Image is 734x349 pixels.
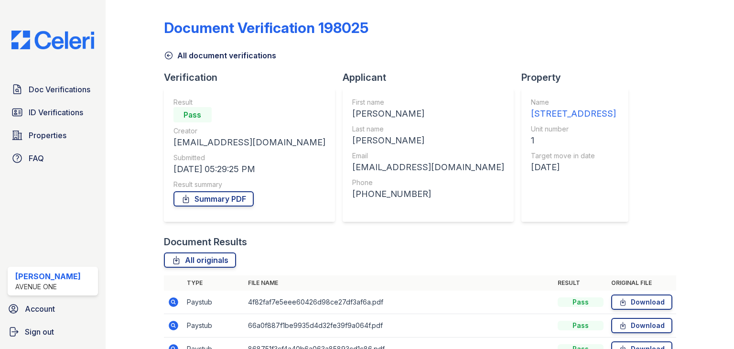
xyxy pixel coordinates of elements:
div: Email [352,151,504,161]
div: [PHONE_NUMBER] [352,187,504,201]
th: Type [183,275,244,291]
div: Target move in date [531,151,616,161]
div: 1 [531,134,616,147]
div: [DATE] 05:29:25 PM [173,163,325,176]
div: Verification [164,71,343,84]
div: [EMAIL_ADDRESS][DOMAIN_NAME] [352,161,504,174]
div: Result summary [173,180,325,189]
div: Pass [558,321,604,330]
td: Paystub [183,314,244,338]
span: ID Verifications [29,107,83,118]
div: First name [352,98,504,107]
div: Name [531,98,616,107]
div: Applicant [343,71,521,84]
div: Last name [352,124,504,134]
span: Account [25,303,55,315]
div: [DATE] [531,161,616,174]
a: Download [611,318,672,333]
a: Doc Verifications [8,80,98,99]
div: [PERSON_NAME] [352,134,504,147]
a: FAQ [8,149,98,168]
a: Properties [8,126,98,145]
span: Doc Verifications [29,84,90,95]
div: Avenue One [15,282,81,292]
span: Sign out [25,326,54,338]
a: Account [4,299,102,318]
th: Result [554,275,607,291]
div: [PERSON_NAME] [15,271,81,282]
span: Properties [29,130,66,141]
th: Original file [607,275,676,291]
span: FAQ [29,153,44,164]
div: [PERSON_NAME] [352,107,504,120]
a: ID Verifications [8,103,98,122]
td: 66a0f887f1be9935d4d32fe39f9a064f.pdf [244,314,554,338]
a: Download [611,294,672,310]
div: Submitted [173,153,325,163]
div: Pass [558,297,604,307]
a: Sign out [4,322,102,341]
div: [EMAIL_ADDRESS][DOMAIN_NAME] [173,136,325,149]
a: Name [STREET_ADDRESS] [531,98,616,120]
div: Property [521,71,636,84]
div: Creator [173,126,325,136]
img: CE_Logo_Blue-a8612792a0a2168367f1c8372b55b34899dd931a85d93a1a3d3e32e68fde9ad4.png [4,31,102,49]
div: Document Results [164,235,247,249]
th: File name [244,275,554,291]
div: [STREET_ADDRESS] [531,107,616,120]
td: Paystub [183,291,244,314]
div: Result [173,98,325,107]
a: Summary PDF [173,191,254,207]
div: Pass [173,107,212,122]
div: Document Verification 198025 [164,19,368,36]
div: Phone [352,178,504,187]
a: All originals [164,252,236,268]
div: Unit number [531,124,616,134]
td: 4f82faf7e5eee60426d98ce27df3af6a.pdf [244,291,554,314]
a: All document verifications [164,50,276,61]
